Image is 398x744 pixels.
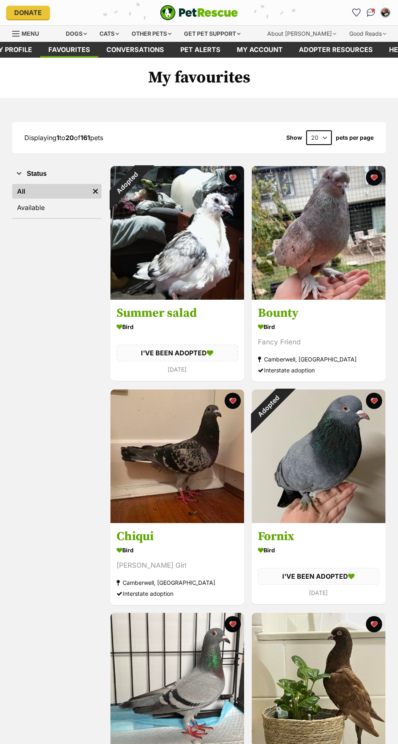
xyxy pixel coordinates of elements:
div: Bird [258,321,379,333]
a: conversations [98,42,172,58]
div: Other pets [126,26,177,42]
a: Adopted [252,517,385,525]
a: Favourites [40,42,98,58]
div: Camberwell, [GEOGRAPHIC_DATA] [258,354,379,365]
a: Remove filter [89,184,102,199]
a: Conversations [364,6,377,19]
a: Favourites [350,6,363,19]
h3: Bounty [258,305,379,321]
button: favourite [225,169,241,186]
button: favourite [225,393,241,409]
div: [DATE] [117,364,238,375]
span: Menu [22,30,39,37]
div: Interstate adoption [258,365,379,376]
div: Fancy Friend [258,337,379,348]
div: Adopted [240,378,296,435]
img: Bounty [252,166,385,300]
span: Displaying to of pets [24,134,103,142]
a: Donate [6,6,50,19]
strong: 1 [56,134,59,142]
img: Summer salad [110,166,244,300]
img: Ashley Ellen profile pic [381,9,389,17]
a: All [12,184,89,199]
button: Status [12,169,102,179]
a: Available [12,200,102,215]
div: Bird [258,544,379,556]
div: Status [12,182,102,218]
a: Adopted [110,293,244,301]
img: logo-e224e6f780fb5917bec1dbf3a21bbac754714ae5b6737aabdf751b685950b380.svg [160,5,238,20]
div: Interstate adoption [117,588,238,599]
a: Summer salad Bird I'VE BEEN ADOPTED [DATE] favourite [110,299,244,381]
div: Get pet support [178,26,246,42]
ul: Account quick links [350,6,392,19]
div: I'VE BEEN ADOPTED [117,344,238,361]
label: pets per page [336,134,374,141]
a: Fornix Bird I'VE BEEN ADOPTED [DATE] favourite [252,523,385,604]
div: [PERSON_NAME] Girl [117,560,238,571]
h3: Fornix [258,529,379,544]
div: Dogs [60,26,93,42]
span: Show [286,134,302,141]
div: [DATE] [258,587,379,598]
a: My account [229,42,291,58]
button: favourite [366,616,382,632]
a: Chiqui Bird [PERSON_NAME] Girl Camberwell, [GEOGRAPHIC_DATA] Interstate adoption favourite [110,523,244,605]
button: favourite [366,169,382,186]
h3: Summer salad [117,305,238,321]
a: Bounty Bird Fancy Friend Camberwell, [GEOGRAPHIC_DATA] Interstate adoption favourite [252,299,385,382]
img: Chiqui [110,389,244,523]
div: Good Reads [344,26,392,42]
h3: Chiqui [117,529,238,544]
div: I'VE BEEN ADOPTED [258,568,379,585]
div: Bird [117,544,238,556]
button: My account [379,6,392,19]
button: favourite [225,616,241,632]
div: Adopted [99,154,156,211]
a: PetRescue [160,5,238,20]
div: Camberwell, [GEOGRAPHIC_DATA] [117,577,238,588]
a: Pet alerts [172,42,229,58]
img: chat-41dd97257d64d25036548639549fe6c8038ab92f7586957e7f3b1b290dea8141.svg [367,9,375,17]
a: Adopter resources [291,42,381,58]
strong: 20 [65,134,74,142]
a: Menu [12,26,45,40]
img: Fornix [252,389,385,523]
div: About [PERSON_NAME] [262,26,342,42]
div: Bird [117,321,238,333]
strong: 161 [80,134,90,142]
div: Cats [94,26,125,42]
button: favourite [366,393,382,409]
